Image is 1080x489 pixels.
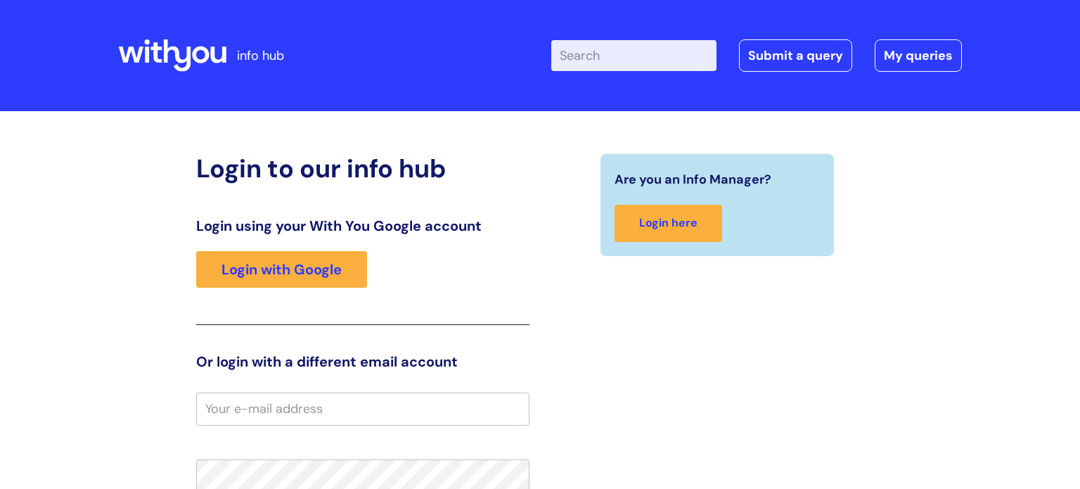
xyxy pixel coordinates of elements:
input: Your e-mail address [196,393,529,425]
a: My queries [875,39,962,72]
a: Submit a query [739,39,852,72]
h3: Or login with a different email account [196,353,529,370]
a: Login with Google [196,251,367,288]
input: Search [551,40,716,71]
h3: Login using your With You Google account [196,217,529,234]
h2: Login to our info hub [196,153,529,184]
a: Login here [615,205,722,242]
p: info hub [237,44,284,67]
span: Are you an Info Manager? [615,168,771,191]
